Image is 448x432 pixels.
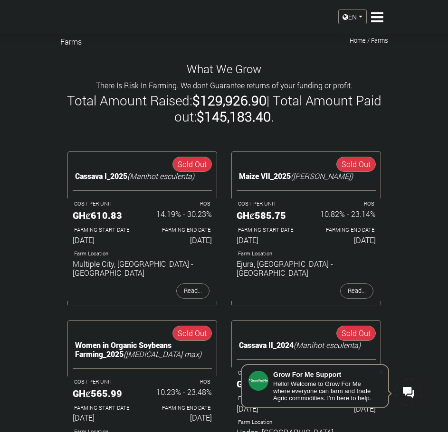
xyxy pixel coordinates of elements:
span: Sold Out [172,326,212,341]
h6: [DATE] [73,235,135,244]
h6: [DATE] [73,413,135,422]
h6: Ejura, [GEOGRAPHIC_DATA] - [GEOGRAPHIC_DATA] [237,259,376,277]
h5: GHȼ565.99 [73,387,135,399]
span: Sold Out [336,326,376,341]
b: $129,926.90 [192,92,267,109]
p: COST PER UNIT [74,200,134,208]
h5: Cassava I_2025 [73,169,212,183]
h6: [DATE] [237,235,299,244]
i: ([PERSON_NAME]) [291,171,353,181]
p: FARMING END DATE [315,226,374,234]
p: COST PER UNIT [238,200,298,208]
h3: Total Amount Raised: | Total Amount Paid out: . [62,93,387,124]
p: FARMING START DATE [74,404,134,412]
p: Location of Farm [238,250,374,258]
i: (Manihot esculenta) [294,340,361,350]
a: EN [338,9,367,24]
div: Grow For Me Support [273,371,379,378]
p: FARMING START DATE [238,394,298,403]
h5: GHȼ375.00 [237,378,299,389]
h4: What We Grow [60,62,388,76]
h6: [DATE] [237,404,299,413]
span: Farms [60,37,82,46]
h5: Women in Organic Soybeans Farming_2025 [73,338,212,361]
p: ROS [151,378,210,386]
p: Location of Farm [238,418,374,426]
div: Hello! Welcome to Grow For Me where everyone can farm and trade Agric commodities. I'm here to help. [273,380,379,402]
p: FARMING END DATE [151,226,210,234]
p: COST PER UNIT [74,378,134,386]
h6: [DATE] [149,235,212,244]
b: $145,183.40 [197,108,271,125]
h6: 10.23% - 23.48% [149,387,212,396]
h6: Multiple City, [GEOGRAPHIC_DATA] - [GEOGRAPHIC_DATA] [73,259,212,277]
p: ROS [151,200,210,208]
p: FARMING START DATE [238,226,298,234]
a: Read... [340,283,373,298]
span: Sold Out [336,157,376,172]
h5: Maize VII_2025 [237,169,376,183]
a: Read... [176,283,210,298]
p: ROS [315,200,374,208]
h5: GHȼ610.83 [73,209,135,221]
h6: 10.82% - 23.14% [313,209,376,218]
i: (Manihot esculenta) [127,171,194,181]
h6: 14.19% - 30.23% [149,209,212,218]
h6: [DATE] [313,235,376,244]
p: FARMING END DATE [151,404,210,412]
h5: GHȼ585.75 [237,209,299,221]
p: COST PER UNIT [238,369,298,377]
p: Location of Farm [74,250,210,258]
p: There Is Risk In Farming. We dont Guarantee returns of your funding or profit. [62,80,387,91]
span: Sold Out [172,157,212,172]
h6: [DATE] [313,404,376,413]
h5: Cassava II_2024 [237,338,376,352]
span: Home / Farms [350,37,388,44]
p: FARMING START DATE [74,226,134,234]
i: ([MEDICAL_DATA] max) [124,349,201,359]
h6: [DATE] [149,413,212,422]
